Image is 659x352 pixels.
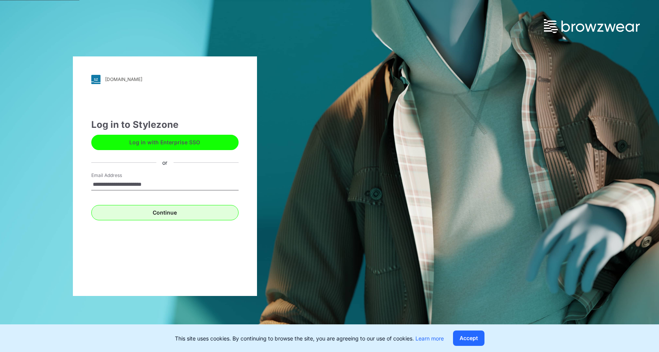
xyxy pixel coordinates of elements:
[544,19,640,33] img: browzwear-logo.73288ffb.svg
[453,331,484,346] button: Accept
[105,76,142,82] div: [DOMAIN_NAME]
[91,118,239,132] div: Log in to Stylezone
[156,159,173,167] div: or
[91,75,239,84] a: [DOMAIN_NAME]
[91,135,239,150] button: Log in with Enterprise SSO
[175,334,444,342] p: This site uses cookies. By continuing to browse the site, you are agreeing to our use of cookies.
[91,205,239,220] button: Continue
[91,75,100,84] img: svg+xml;base64,PHN2ZyB3aWR0aD0iMjgiIGhlaWdodD0iMjgiIHZpZXdCb3g9IjAgMCAyOCAyOCIgZmlsbD0ibm9uZSIgeG...
[91,172,145,179] label: Email Address
[415,335,444,342] a: Learn more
